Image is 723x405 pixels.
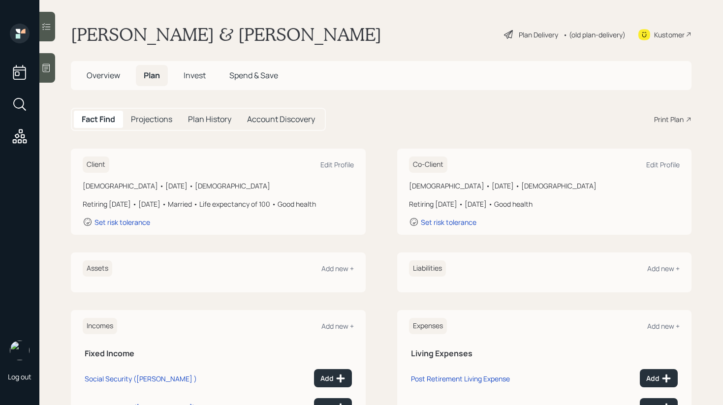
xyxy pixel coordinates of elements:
div: Edit Profile [320,160,354,169]
div: Set risk tolerance [94,218,150,227]
div: Add [646,374,671,383]
div: Retiring [DATE] • [DATE] • Married • Life expectancy of 100 • Good health [83,199,354,209]
div: Log out [8,372,31,381]
h5: Account Discovery [247,115,315,124]
span: Spend & Save [229,70,278,81]
h5: Plan History [188,115,231,124]
div: Add new + [321,321,354,331]
h1: [PERSON_NAME] & [PERSON_NAME] [71,24,381,45]
span: Plan [144,70,160,81]
h5: Fixed Income [85,349,352,358]
span: Overview [87,70,120,81]
div: Add new + [321,264,354,273]
h6: Incomes [83,318,117,334]
h5: Living Expenses [411,349,678,358]
div: Retiring [DATE] • [DATE] • Good health [409,199,680,209]
h6: Co-Client [409,156,447,173]
div: Add new + [647,321,680,331]
h6: Assets [83,260,112,277]
div: Add new + [647,264,680,273]
div: Social Security ([PERSON_NAME] ) [85,374,197,383]
h5: Projections [131,115,172,124]
div: Edit Profile [646,160,680,169]
div: Plan Delivery [519,30,558,40]
div: [DEMOGRAPHIC_DATA] • [DATE] • [DEMOGRAPHIC_DATA] [83,181,354,191]
div: Post Retirement Living Expense [411,374,510,383]
h6: Expenses [409,318,447,334]
span: Invest [184,70,206,81]
div: Kustomer [654,30,685,40]
div: [DEMOGRAPHIC_DATA] • [DATE] • [DEMOGRAPHIC_DATA] [409,181,680,191]
img: retirable_logo.png [10,341,30,360]
h5: Fact Find [82,115,115,124]
h6: Liabilities [409,260,446,277]
div: Set risk tolerance [421,218,476,227]
div: Add [320,374,346,383]
button: Add [640,369,678,387]
h6: Client [83,156,109,173]
div: • (old plan-delivery) [563,30,626,40]
button: Add [314,369,352,387]
div: Print Plan [654,114,684,125]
